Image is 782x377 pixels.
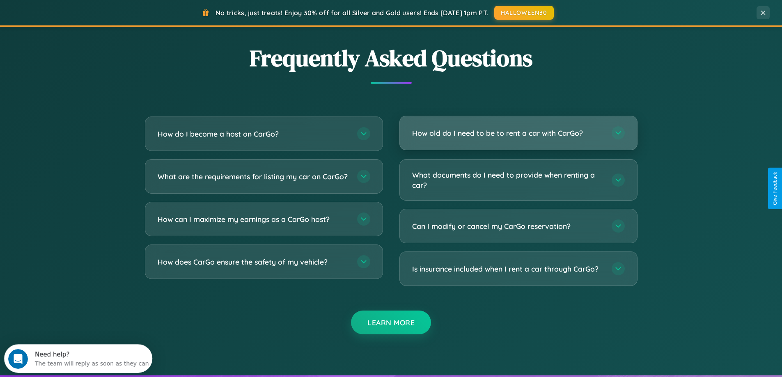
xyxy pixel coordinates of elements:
button: HALLOWEEN30 [494,6,554,20]
div: The team will reply as soon as they can [31,14,145,22]
span: No tricks, just treats! Enjoy 30% off for all Silver and Gold users! Ends [DATE] 1pm PT. [216,9,488,17]
h3: How do I become a host on CarGo? [158,129,349,139]
h3: How old do I need to be to rent a car with CarGo? [412,128,603,138]
iframe: Intercom live chat [8,349,28,369]
div: Open Intercom Messenger [3,3,153,26]
h3: Is insurance included when I rent a car through CarGo? [412,264,603,274]
h3: Can I modify or cancel my CarGo reservation? [412,221,603,231]
h3: How can I maximize my earnings as a CarGo host? [158,214,349,224]
button: Learn More [351,311,431,334]
div: Need help? [31,7,145,14]
h3: What documents do I need to provide when renting a car? [412,170,603,190]
h2: Frequently Asked Questions [145,42,638,74]
div: Give Feedback [772,172,778,205]
h3: How does CarGo ensure the safety of my vehicle? [158,257,349,267]
iframe: Intercom live chat discovery launcher [4,344,152,373]
h3: What are the requirements for listing my car on CarGo? [158,171,349,182]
